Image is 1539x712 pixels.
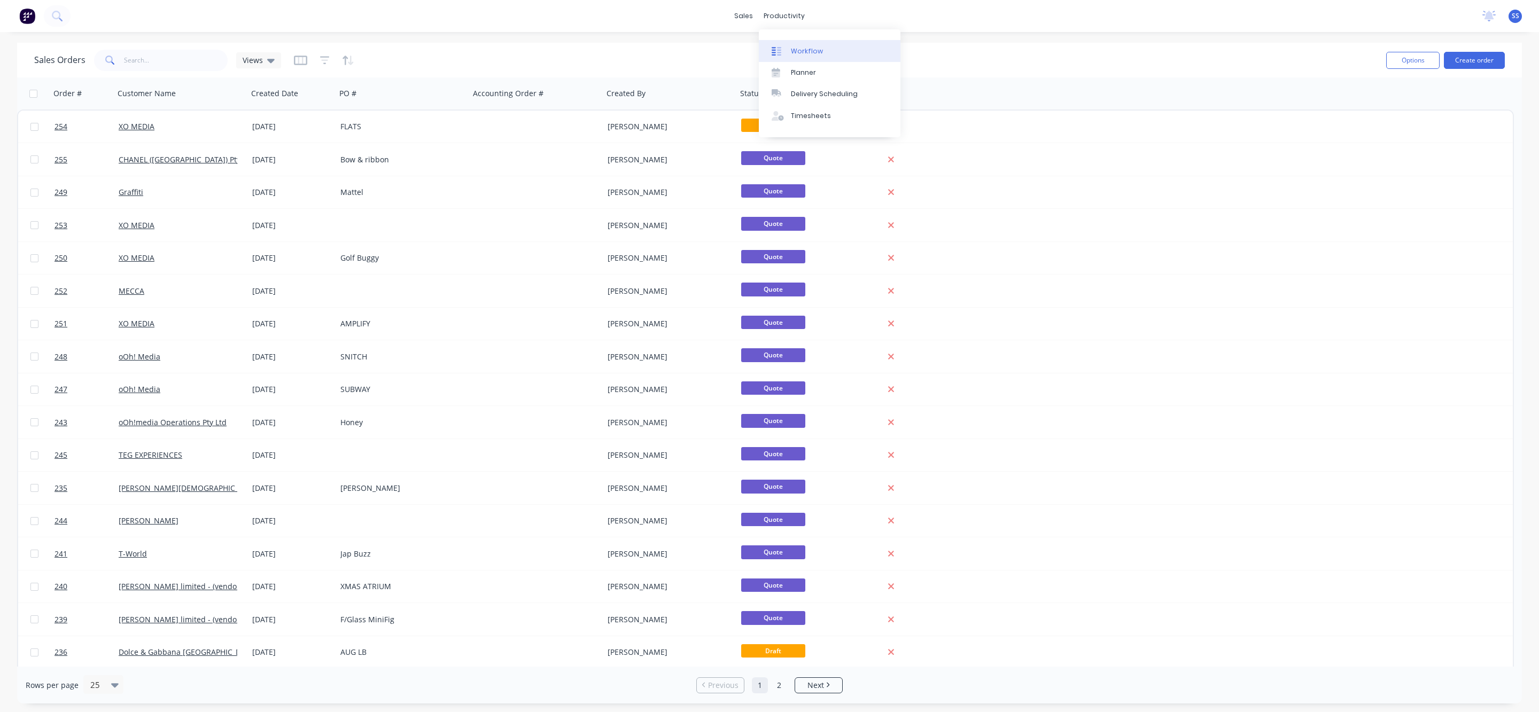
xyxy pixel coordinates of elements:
[791,111,831,121] div: Timesheets
[55,351,67,362] span: 248
[119,154,252,165] a: CHANEL ([GEOGRAPHIC_DATA]) Pty ltd
[119,483,301,493] a: [PERSON_NAME][DEMOGRAPHIC_DATA] Experience
[119,450,182,460] a: TEG EXPERIENCES
[340,253,459,263] div: Golf Buggy
[741,480,805,493] span: Quote
[119,647,256,657] a: Dolce & Gabbana [GEOGRAPHIC_DATA]
[339,88,356,99] div: PO #
[252,220,332,231] div: [DATE]
[252,549,332,559] div: [DATE]
[55,242,119,274] a: 250
[340,351,459,362] div: SNITCH
[55,154,67,165] span: 255
[252,581,332,592] div: [DATE]
[55,417,67,428] span: 243
[752,677,768,693] a: Page 1 is your current page
[759,40,900,61] a: Workflow
[252,351,332,362] div: [DATE]
[243,54,263,66] span: Views
[119,187,143,197] a: Graffiti
[55,209,119,241] a: 253
[119,384,160,394] a: oOh! Media
[55,253,67,263] span: 250
[119,417,227,427] a: oOh!media Operations Pty Ltd
[55,187,67,198] span: 249
[119,121,154,131] a: XO MEDIA
[608,253,726,263] div: [PERSON_NAME]
[741,283,805,296] span: Quote
[729,8,758,24] div: sales
[608,187,726,198] div: [PERSON_NAME]
[55,308,119,340] a: 251
[55,275,119,307] a: 252
[55,176,119,208] a: 249
[741,578,805,592] span: Quote
[741,447,805,460] span: Quote
[758,8,810,24] div: productivity
[340,318,459,329] div: AMPLIFY
[252,450,332,460] div: [DATE]
[608,384,726,395] div: [PERSON_NAME]
[55,647,67,658] span: 236
[608,286,726,296] div: [PERSON_NAME]
[340,417,459,428] div: Honey
[55,439,119,471] a: 245
[795,680,842,691] a: Next page
[608,450,726,460] div: [PERSON_NAME]
[741,545,805,559] span: Quote
[741,644,805,658] span: Draft
[741,513,805,526] span: Quote
[771,677,787,693] a: Page 2
[1512,11,1519,21] span: SS
[473,88,543,99] div: Accounting Order #
[119,318,154,328] a: XO MEDIA
[55,384,67,395] span: 247
[26,680,79,691] span: Rows per page
[741,611,805,624] span: Quote
[340,187,459,198] div: Mattel
[55,614,67,625] span: 239
[697,680,744,691] a: Previous page
[252,647,332,658] div: [DATE]
[55,483,67,494] span: 235
[55,505,119,537] a: 244
[34,55,85,65] h1: Sales Orders
[55,450,67,460] span: 245
[252,318,332,329] div: [DATE]
[608,549,726,559] div: [PERSON_NAME]
[608,121,726,132] div: [PERSON_NAME]
[119,581,279,591] a: [PERSON_NAME] limited - (vendor #7008950)
[252,286,332,296] div: [DATE]
[119,220,154,230] a: XO MEDIA
[252,417,332,428] div: [DATE]
[55,538,119,570] a: 241
[1444,52,1505,69] button: Create order
[741,348,805,362] span: Quote
[55,604,119,636] a: 239
[124,50,228,71] input: Search...
[608,515,726,526] div: [PERSON_NAME]
[608,351,726,362] div: [PERSON_NAME]
[741,250,805,263] span: Quote
[55,220,67,231] span: 253
[608,318,726,329] div: [PERSON_NAME]
[55,636,119,668] a: 236
[340,581,459,592] div: XMAS ATRIUM
[608,581,726,592] div: [PERSON_NAME]
[119,549,147,559] a: T-World
[55,144,119,176] a: 255
[55,111,119,143] a: 254
[741,381,805,395] span: Quote
[340,154,459,165] div: Bow & ribbon
[53,88,82,99] div: Order #
[759,62,900,83] a: Planner
[608,647,726,658] div: [PERSON_NAME]
[340,549,459,559] div: Jap Buzz
[340,384,459,395] div: SUBWAY
[741,217,805,230] span: Quote
[119,614,279,624] a: [PERSON_NAME] limited - (vendor #7008950)
[55,472,119,504] a: 235
[791,89,858,99] div: Delivery Scheduling
[340,483,459,494] div: [PERSON_NAME]
[252,614,332,625] div: [DATE]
